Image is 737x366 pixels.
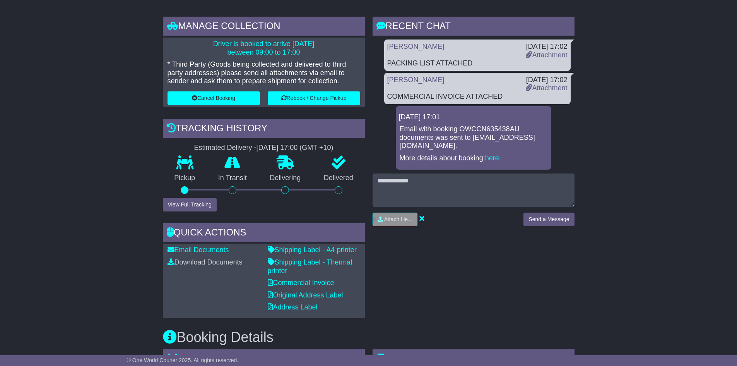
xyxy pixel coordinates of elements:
[523,213,574,226] button: Send a Message
[268,279,334,287] a: Commercial Invoice
[258,174,313,182] p: Delivering
[163,144,365,152] div: Estimated Delivery -
[526,84,567,92] a: Attachment
[485,154,499,162] a: here
[399,113,548,122] div: [DATE] 17:01
[127,357,239,363] span: © One World Courier 2025. All rights reserved.
[268,91,360,105] button: Rebook / Change Pickup
[268,291,343,299] a: Original Address Label
[168,91,260,105] button: Cancel Booking
[163,198,217,211] button: View Full Tracking
[526,51,567,59] a: Attachment
[256,144,333,152] div: [DATE] 17:00 (GMT +10)
[373,17,575,38] div: RECENT CHAT
[268,258,352,275] a: Shipping Label - Thermal printer
[163,119,365,140] div: Tracking history
[163,330,575,345] h3: Booking Details
[163,223,365,244] div: Quick Actions
[168,40,360,57] p: Driver is booked to arrive [DATE] between 09:00 to 17:00
[526,43,567,51] div: [DATE] 17:02
[312,174,365,182] p: Delivered
[207,174,258,182] p: In Transit
[168,60,360,86] p: * Third Party (Goods being collected and delivered to third party addresses) please send all atta...
[526,76,567,84] div: [DATE] 17:02
[387,76,445,84] a: [PERSON_NAME]
[163,174,207,182] p: Pickup
[387,59,568,68] div: PACKING LIST ATTACHED
[168,246,229,254] a: Email Documents
[268,303,318,311] a: Address Label
[400,154,547,163] p: More details about booking: .
[268,246,357,254] a: Shipping Label - A4 printer
[387,43,445,50] a: [PERSON_NAME]
[163,17,365,38] div: Manage collection
[400,125,547,150] p: Email with booking OWCCN635438AU documents was sent to [EMAIL_ADDRESS][DOMAIN_NAME].
[168,258,243,266] a: Download Documents
[387,93,568,101] div: COMMERCIAL INVOICE ATTACHED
